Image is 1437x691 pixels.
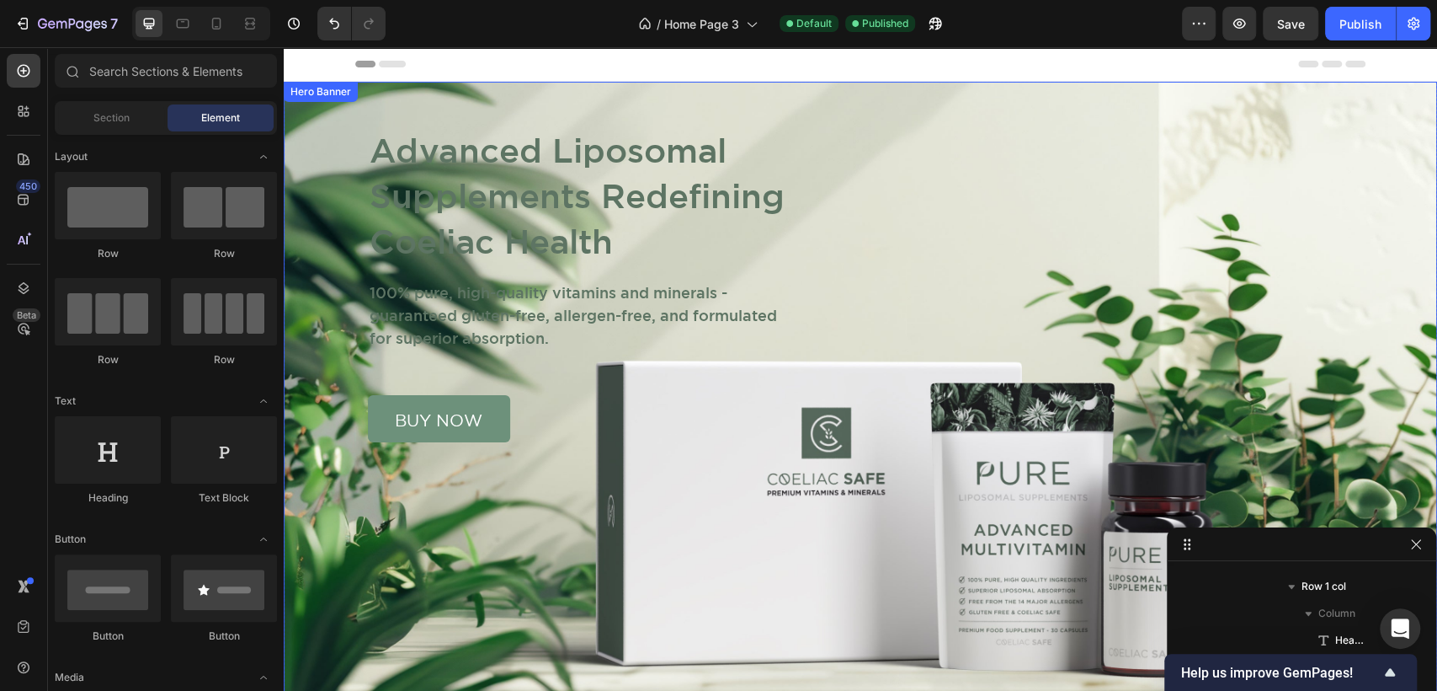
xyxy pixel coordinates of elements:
button: Publish [1325,7,1396,40]
div: Heading [55,490,161,506]
button: Show survey - Help us improve GemPages! [1181,662,1400,683]
div: Button [171,629,277,644]
span: Layout [55,149,88,164]
span: Toggle open [250,388,277,415]
span: Button [55,532,86,547]
span: Toggle open [250,526,277,553]
span: Media [55,670,84,685]
span: / [657,15,661,33]
span: Section [93,110,130,126]
div: Row [171,352,277,367]
div: Button [55,629,161,644]
span: Published [862,16,908,31]
span: Home Page 3 [664,15,739,33]
button: 7 [7,7,125,40]
span: Column [1318,605,1355,622]
div: Row [171,246,277,261]
span: Default [796,16,832,31]
span: Text [55,394,76,409]
div: 450 [16,179,40,193]
div: Beta [13,308,40,322]
div: Text Block [171,490,277,506]
iframe: Design area [284,47,1437,691]
span: Element [201,110,240,126]
p: 7 [110,13,118,34]
div: Open Intercom Messenger [1380,608,1420,649]
div: Publish [1339,15,1381,33]
span: Save [1277,17,1305,31]
input: Search Sections & Elements [55,54,277,88]
span: Toggle open [250,143,277,170]
div: Undo/Redo [317,7,386,40]
span: Row 1 col [1301,578,1346,595]
div: Row [55,246,161,261]
span: Help us improve GemPages! [1181,665,1380,681]
span: Heading [1335,632,1365,649]
div: Row [55,352,161,367]
span: Toggle open [250,664,277,691]
button: Save [1263,7,1318,40]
